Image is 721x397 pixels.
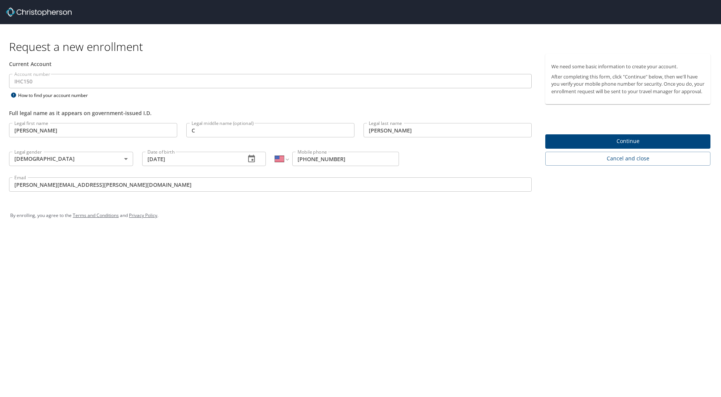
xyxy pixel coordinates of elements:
[551,137,704,146] span: Continue
[142,152,240,166] input: MM/DD/YYYY
[9,109,532,117] div: Full legal name as it appears on government-issued I.D.
[545,134,710,149] button: Continue
[9,91,103,100] div: How to find your account number
[129,212,157,219] a: Privacy Policy
[9,152,133,166] div: [DEMOGRAPHIC_DATA]
[551,154,704,163] span: Cancel and close
[10,206,711,225] div: By enrolling, you agree to the and .
[551,63,704,70] p: We need some basic information to create your account.
[545,152,710,166] button: Cancel and close
[292,152,399,166] input: Enter phone number
[551,73,704,95] p: After completing this form, click "Continue" below, then we'll have you verify your mobile phone ...
[73,212,119,219] a: Terms and Conditions
[6,8,72,17] img: cbt logo
[9,39,716,54] h1: Request a new enrollment
[9,60,532,68] div: Current Account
